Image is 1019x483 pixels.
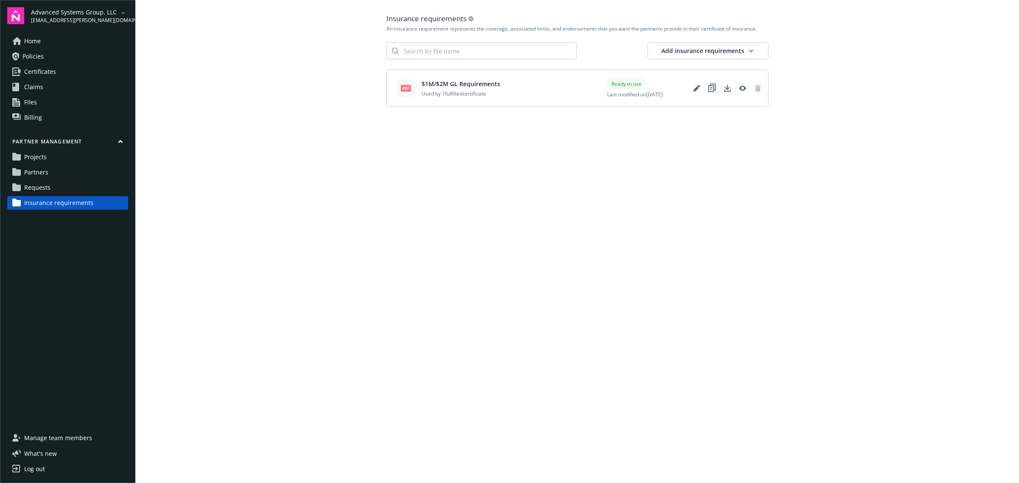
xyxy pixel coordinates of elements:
[422,79,500,88] span: $1M/$2M GL Requirements
[7,7,24,24] img: navigator-logo.svg
[7,166,128,179] a: Partners
[705,81,719,95] a: Duplicate
[647,42,768,59] button: Add insurance requirements
[386,14,768,24] div: Insurance requirements
[24,95,37,109] span: Files
[24,111,42,124] span: Billing
[7,138,128,149] button: Partner management
[7,150,128,164] a: Projects
[607,91,663,98] span: Last modified on [DATE]
[24,150,47,164] span: Projects
[118,8,128,18] a: arrowDropDown
[607,79,646,89] div: Ready to use
[401,85,411,91] span: pdf
[24,80,43,94] span: Claims
[31,8,118,17] span: Advanced Systems Group, LLC
[24,196,93,210] span: Insurance requirements
[7,196,128,210] a: Insurance requirements
[23,50,44,63] span: Policies
[24,449,57,458] span: What ' s new
[31,17,118,24] span: [EMAIL_ADDRESS][PERSON_NAME][DOMAIN_NAME]
[24,462,45,476] div: Log out
[721,81,734,95] a: Download
[399,43,576,59] input: Search by file name
[24,166,48,179] span: Partners
[7,111,128,124] a: Billing
[7,95,128,109] a: Files
[7,431,128,445] a: Manage team members
[7,181,128,194] a: Requests
[736,81,749,95] a: View
[7,65,128,79] a: Certificates
[422,90,500,97] span: Used by 1 fulfilled certificate
[690,81,704,95] a: Edit
[392,48,399,54] svg: Search
[24,431,92,445] span: Manage team members
[24,65,56,79] span: Certificates
[7,50,128,63] a: Policies
[386,25,768,32] div: An insurance requirement represents the coverage, associated limits, and endorsements that you wa...
[7,449,70,458] button: What's new
[24,34,41,48] span: Home
[31,7,128,24] button: Advanced Systems Group, LLC[EMAIL_ADDRESS][PERSON_NAME][DOMAIN_NAME]arrowDropDown
[24,181,51,194] span: Requests
[7,34,128,48] a: Home
[751,81,765,95] span: Remove
[7,80,128,94] a: Claims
